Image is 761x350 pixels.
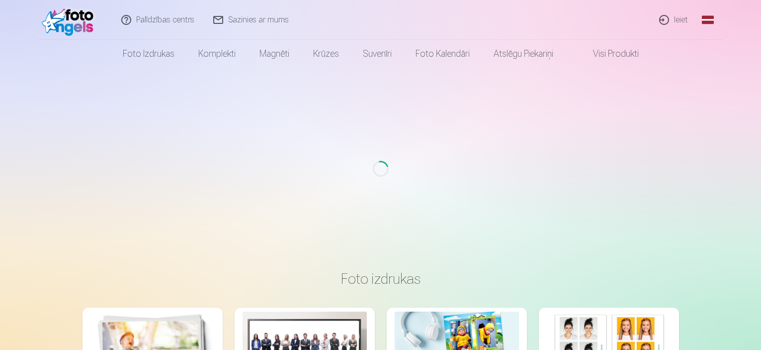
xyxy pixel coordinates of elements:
[248,40,301,68] a: Magnēti
[482,40,565,68] a: Atslēgu piekariņi
[42,4,99,36] img: /fa1
[301,40,351,68] a: Krūzes
[111,40,186,68] a: Foto izdrukas
[186,40,248,68] a: Komplekti
[565,40,651,68] a: Visi produkti
[404,40,482,68] a: Foto kalendāri
[90,270,671,288] h3: Foto izdrukas
[351,40,404,68] a: Suvenīri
